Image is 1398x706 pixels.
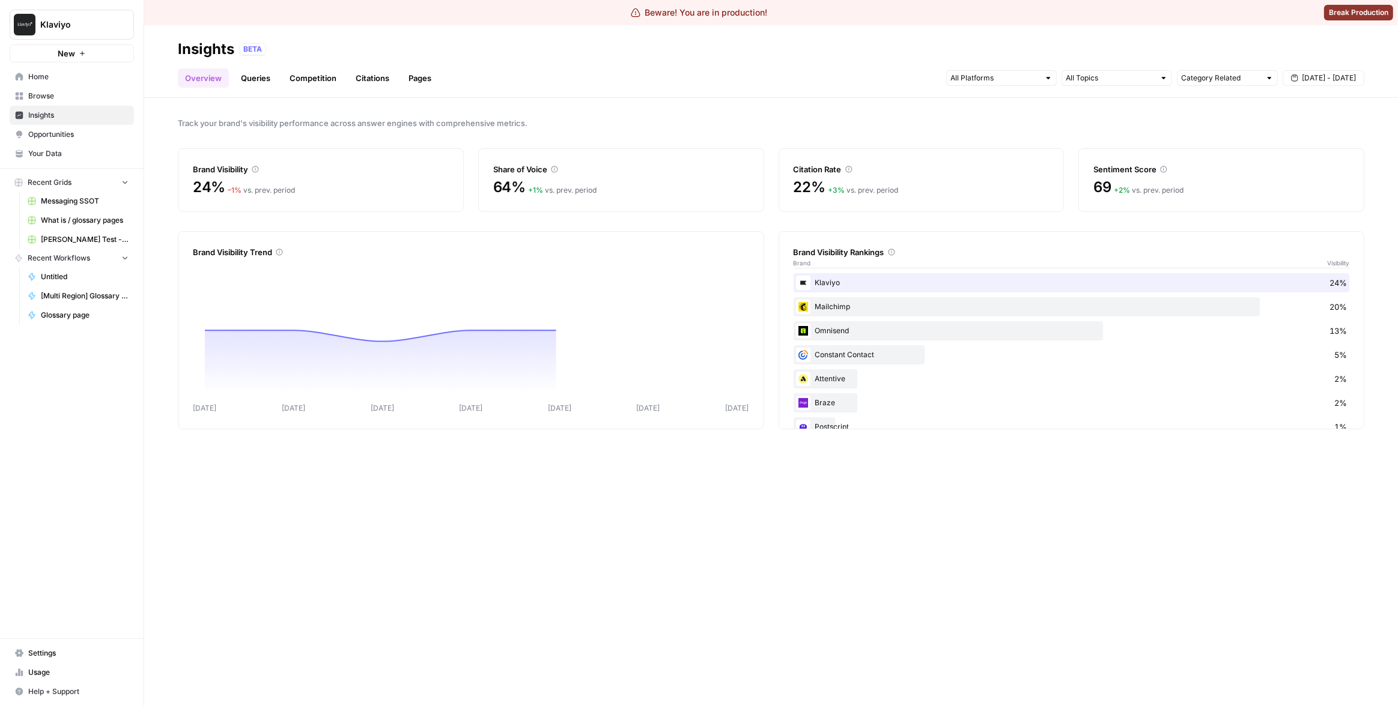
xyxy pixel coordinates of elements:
span: 1% [1334,421,1347,433]
div: Citation Rate [794,163,1050,175]
div: vs. prev. period [1114,185,1184,196]
img: 3j9qnj2pq12j0e9szaggu3i8lwoi [796,396,810,410]
a: Glossary page [22,306,134,325]
span: Settings [28,648,129,659]
img: or48ckoj2dr325ui2uouqhqfwspy [796,324,810,338]
span: Klaviyo [40,19,113,31]
div: Attentive [794,369,1350,388]
a: Your Data [10,144,134,163]
a: Usage [10,663,134,682]
span: [PERSON_NAME] Test - what is [41,234,129,245]
span: 13% [1330,325,1347,337]
span: Break Production [1329,7,1388,18]
div: Insights [178,40,234,59]
span: New [58,47,75,59]
tspan: [DATE] [193,403,216,412]
a: Home [10,67,134,86]
span: Browse [28,91,129,101]
span: Brand [794,258,811,268]
span: – 1 % [228,186,242,195]
img: Klaviyo Logo [14,14,35,35]
button: Help + Support [10,682,134,701]
a: Overview [178,68,229,88]
span: Messaging SSOT [41,196,129,207]
span: Recent Workflows [28,253,90,264]
a: Untitled [22,267,134,286]
a: Settings [10,644,134,663]
span: Home [28,71,129,82]
span: 5% [1334,349,1347,361]
div: Brand Visibility [193,163,449,175]
button: Break Production [1324,5,1393,20]
div: Omnisend [794,321,1350,340]
tspan: [DATE] [371,403,394,412]
span: What is / glossary pages [41,215,129,226]
span: 20% [1330,301,1347,313]
span: 24% [193,178,225,197]
div: vs. prev. period [828,185,898,196]
tspan: [DATE] [459,403,482,412]
tspan: [DATE] [636,403,660,412]
input: All Platforms [950,72,1039,84]
a: [Multi Region] Glossary Page [22,286,134,306]
span: 24% [1330,277,1347,289]
div: Constant Contact [794,345,1350,364]
div: Brand Visibility Rankings [794,246,1350,258]
img: n07qf5yuhemumpikze8icgz1odva [796,372,810,386]
span: [DATE] - [DATE] [1302,73,1356,83]
div: Brand Visibility Trend [193,246,749,258]
span: 2% [1334,397,1347,409]
span: 22% [794,178,825,197]
div: Share of Voice [493,163,749,175]
span: 2% [1334,373,1347,385]
span: Untitled [41,271,129,282]
span: Glossary page [41,310,129,321]
span: 69 [1093,178,1111,197]
button: Recent Workflows [10,249,134,267]
span: Usage [28,667,129,678]
a: Browse [10,86,134,106]
a: [PERSON_NAME] Test - what is [22,230,134,249]
tspan: [DATE] [548,403,571,412]
a: Insights [10,106,134,125]
span: Your Data [28,148,129,159]
span: [Multi Region] Glossary Page [41,291,129,301]
input: Category Related [1181,72,1260,84]
div: Sentiment Score [1093,163,1349,175]
div: Mailchimp [794,297,1350,316]
a: Citations [348,68,397,88]
div: Klaviyo [794,273,1350,292]
div: vs. prev. period [528,185,597,196]
a: Messaging SSOT [22,192,134,211]
a: What is / glossary pages [22,211,134,230]
button: [DATE] - [DATE] [1283,70,1364,86]
div: Beware! You are in production! [631,7,768,19]
div: Braze [794,393,1350,412]
span: Recent Grids [28,177,71,188]
span: Insights [28,110,129,121]
span: 64% [493,178,526,197]
div: BETA [239,43,266,55]
div: Postscript [794,417,1350,436]
img: fxnkixr6jbtdipu3lra6hmajxwf3 [796,420,810,434]
input: All Topics [1066,72,1155,84]
button: Recent Grids [10,173,134,192]
span: + 1 % [528,186,543,195]
span: + 2 % [1114,186,1130,195]
a: Opportunities [10,125,134,144]
div: vs. prev. period [228,185,295,196]
img: d03zj4el0aa7txopwdneenoutvcu [796,276,810,290]
span: + 3 % [828,186,845,195]
span: Opportunities [28,129,129,140]
a: Queries [234,68,278,88]
span: Visibility [1327,258,1349,268]
span: Help + Support [28,686,129,697]
button: New [10,44,134,62]
a: Competition [282,68,344,88]
span: Track your brand's visibility performance across answer engines with comprehensive metrics. [178,117,1364,129]
button: Workspace: Klaviyo [10,10,134,40]
img: pg21ys236mnd3p55lv59xccdo3xy [796,300,810,314]
tspan: [DATE] [282,403,305,412]
img: rg202btw2ktor7h9ou5yjtg7epnf [796,348,810,362]
a: Pages [401,68,439,88]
